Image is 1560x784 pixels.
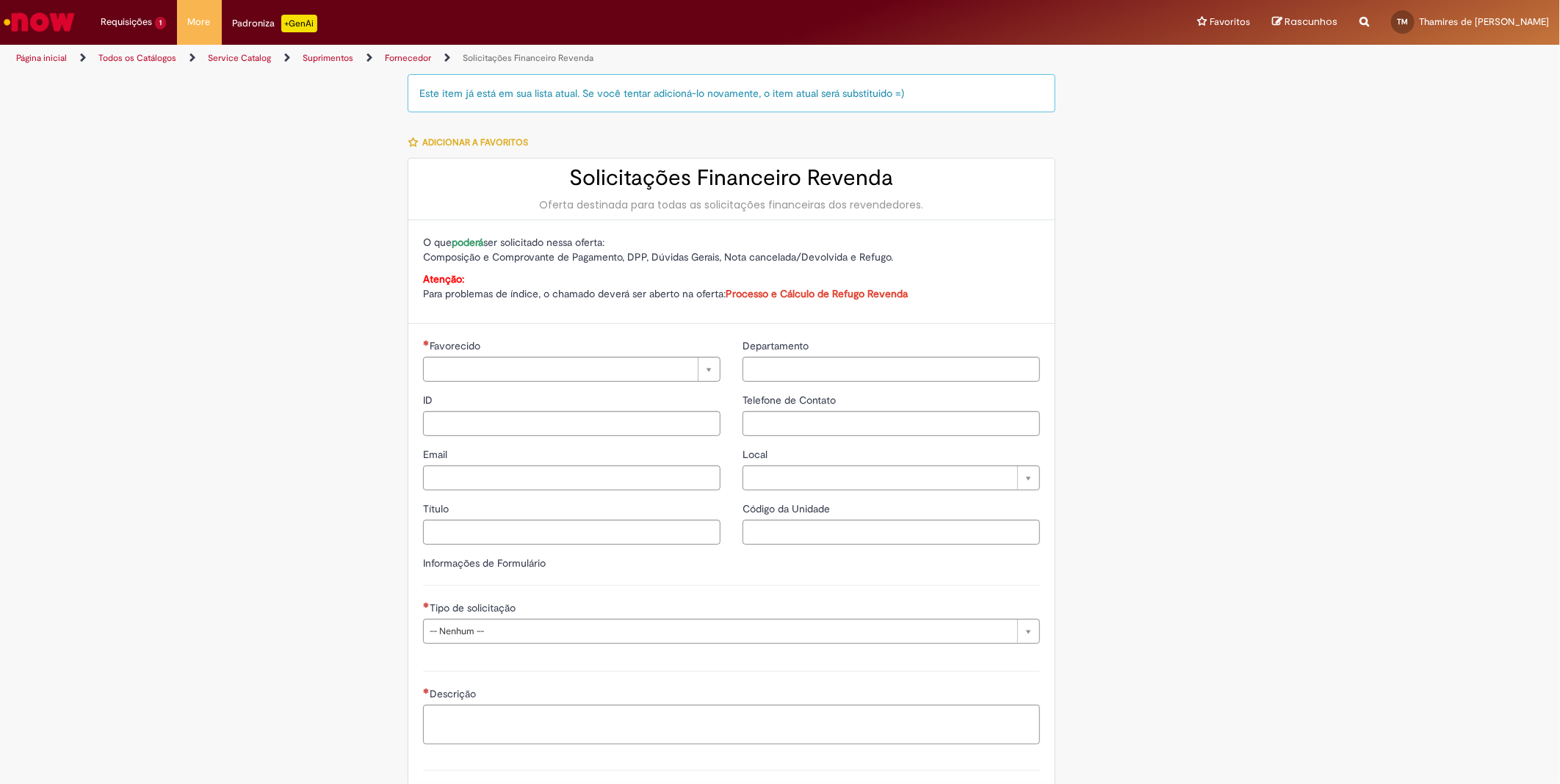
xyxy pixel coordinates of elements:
div: Este item já está em sua lista atual. Se você tentar adicioná-lo novamente, o item atual será sub... [408,74,1055,112]
span: Título [423,502,452,515]
span: Adicionar a Favoritos [422,137,528,148]
span: Local [743,448,770,461]
label: Informações de Formulário [423,556,546,570]
span: Necessários [423,602,430,608]
ul: Trilhas de página [11,45,1029,72]
div: Oferta destinada para todas as solicitações financeiras dos revendedores. [423,197,1040,212]
p: O que ser solicitado nessa oferta: Composição e Comprovante de Pagamento, DPP, Dúvidas Gerais, No... [423,235,1040,264]
a: Processo e Cálculo de Refugo Revenda [726,287,908,300]
span: Departamento [743,339,812,352]
span: Necessários - Favorecido [430,339,483,352]
span: Email [423,448,450,461]
span: Thamires de [PERSON_NAME] [1419,15,1549,28]
h2: Solicitações Financeiro Revenda [423,166,1040,190]
span: Código da Unidade [743,502,833,515]
input: Email [423,465,721,490]
input: Departamento [743,357,1040,382]
span: 1 [155,17,166,29]
span: Necessários [423,688,430,694]
input: Telefone de Contato [743,411,1040,436]
a: Suprimentos [303,52,353,64]
span: Rascunhos [1285,15,1337,29]
span: ID [423,393,436,407]
input: ID [423,411,721,436]
span: More [188,15,211,29]
input: Código da Unidade [743,520,1040,545]
a: Página inicial [16,52,67,64]
a: Fornecedor [385,52,431,64]
span: Favoritos [1210,15,1250,29]
p: Para problemas de índice, o chamado deverá ser aberto na oferta: [423,272,1040,301]
a: Solicitações Financeiro Revenda [463,52,593,64]
textarea: Descrição [423,705,1040,744]
a: Todos os Catálogos [98,52,176,64]
a: Service Catalog [208,52,271,64]
a: Rascunhos [1272,15,1337,29]
a: Limpar campo Local [743,465,1040,490]
a: Limpar campo Favorecido [423,357,721,382]
span: -- Nenhum -- [430,620,1010,643]
div: Padroniza [233,15,317,32]
span: Tipo de solicitação [430,601,519,614]
input: Título [423,520,721,545]
span: Telefone de Contato [743,393,839,407]
p: +GenAi [281,15,317,32]
button: Adicionar a Favoritos [408,127,536,158]
strong: Atenção: [423,272,464,286]
img: ServiceNow [1,7,77,37]
span: Descrição [430,687,479,700]
span: Necessários [423,340,430,346]
span: Requisições [101,15,152,29]
strong: poderá [452,236,483,249]
span: TM [1398,17,1409,26]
